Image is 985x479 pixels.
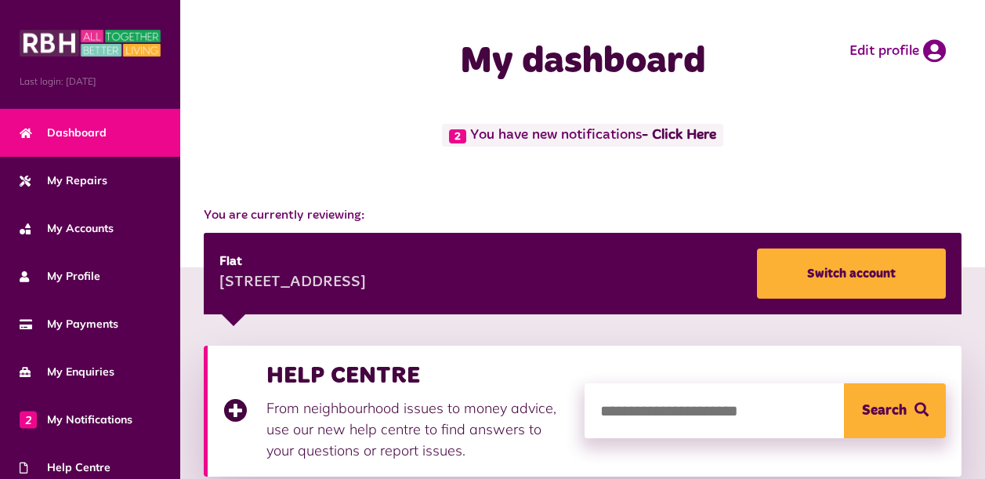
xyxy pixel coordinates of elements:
[219,252,366,271] div: Flat
[20,220,114,237] span: My Accounts
[20,172,107,189] span: My Repairs
[219,271,366,295] div: [STREET_ADDRESS]
[20,412,132,428] span: My Notifications
[20,125,107,141] span: Dashboard
[862,383,907,438] span: Search
[757,249,946,299] a: Switch account
[20,364,114,380] span: My Enquiries
[266,361,569,390] h3: HELP CENTRE
[20,74,161,89] span: Last login: [DATE]
[449,129,466,143] span: 2
[849,39,946,63] a: Edit profile
[20,27,161,59] img: MyRBH
[442,124,722,147] span: You have new notifications
[204,206,961,225] span: You are currently reviewing:
[642,129,716,143] a: - Click Here
[20,268,100,285] span: My Profile
[20,411,37,428] span: 2
[397,39,769,85] h1: My dashboard
[20,459,110,476] span: Help Centre
[844,383,946,438] button: Search
[20,316,118,332] span: My Payments
[266,397,569,461] p: From neighbourhood issues to money advice, use our new help centre to find answers to your questi...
